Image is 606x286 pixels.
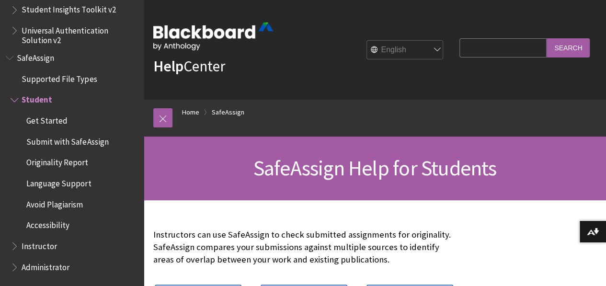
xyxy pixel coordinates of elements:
span: Universal Authentication Solution v2 [22,23,137,45]
a: SafeAssign [212,106,244,118]
span: Avoid Plagiarism [26,196,83,209]
span: Accessibility [26,217,69,230]
span: Submit with SafeAssign [26,134,108,147]
span: Instructor [22,238,57,251]
nav: Book outline for Blackboard SafeAssign [6,50,138,275]
input: Search [547,38,590,57]
span: Get Started [26,113,68,126]
a: HelpCenter [153,57,225,76]
a: Home [182,106,199,118]
img: Blackboard by Anthology [153,23,273,50]
select: Site Language Selector [367,41,444,60]
span: Administrator [22,259,69,272]
span: Student [22,92,52,105]
span: SafeAssign [17,50,54,63]
span: Language Support [26,175,91,188]
strong: Help [153,57,183,76]
span: Originality Report [26,155,88,168]
p: Instructors can use SafeAssign to check submitted assignments for originality. SafeAssign compare... [153,229,455,266]
span: Supported File Types [22,71,97,84]
span: SafeAssign Help for Students [253,155,497,181]
span: Student Insights Toolkit v2 [22,2,115,15]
